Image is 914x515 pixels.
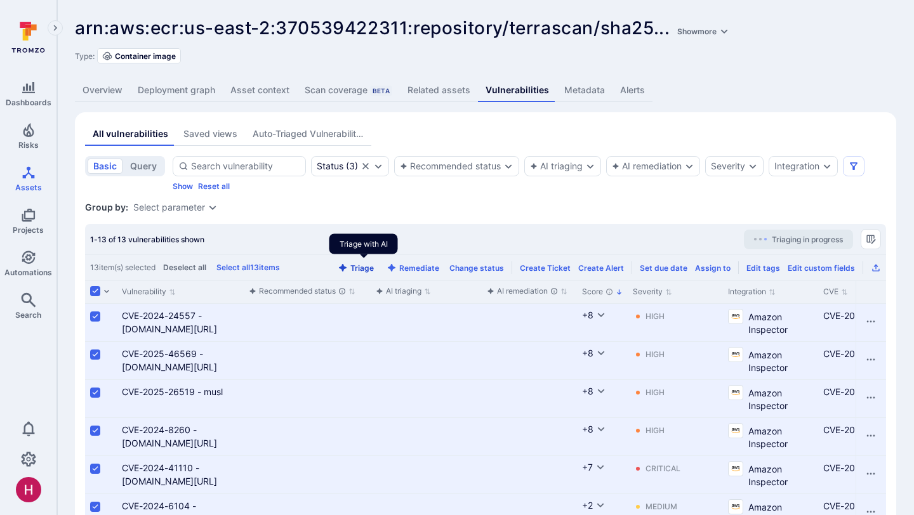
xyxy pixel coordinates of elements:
[675,17,732,39] a: Showmore
[449,263,504,273] button: Change status
[244,342,371,379] div: Cell for aiCtx.triageStatus
[253,127,364,140] div: Auto-Triaged Vulnerabilities
[90,235,204,244] span: 1-13 of 13 vulnerabilities shown
[90,286,100,296] span: Select all rows
[748,347,813,374] span: Amazon Inspector
[85,201,128,214] span: Group by:
[577,456,628,493] div: Cell for Score
[578,263,624,273] button: Create Alert
[856,304,886,341] div: Cell for
[871,263,881,273] button: Export as CSV
[861,388,881,408] button: Row actions menu
[115,51,176,61] span: Container image
[329,234,398,254] div: Triage with AI
[823,500,891,511] a: CVE-2024-6104
[823,424,892,435] a: CVE-2024-8260
[244,418,371,455] div: Cell for aiCtx.triageStatus
[133,202,205,212] button: Select parameter
[400,161,501,171] button: Recommended status
[823,386,896,397] a: CVE-2025-26519
[633,287,672,297] button: Sort by Severity
[646,464,680,474] div: Critical
[117,456,244,493] div: Cell for Vulnerability
[818,304,913,341] div: Cell for CVE
[646,311,665,322] div: High
[376,286,431,296] button: Sort by function(){return k.createElement(dN.A,{direction:"row",alignItems:"center",gap:4},k.crea...
[582,347,606,360] button: +8
[628,456,723,493] div: Cell for Severity
[818,418,913,455] div: Cell for CVE
[723,380,818,417] div: Cell for Integration
[85,418,117,455] div: Cell for selection
[317,161,358,171] button: Status(3)
[335,263,376,273] button: Triage with AI
[711,161,745,171] button: Severity
[628,304,723,341] div: Cell for Severity
[823,348,898,359] a: CVE-2025-46569
[117,304,244,341] div: Cell for Vulnerability
[748,423,813,450] span: Amazon Inspector
[606,288,613,296] div: The vulnerability score is based on the parameters defined in the settings
[487,286,567,296] button: Sort by function(){return k.createElement(dN.A,{direction:"row",alignItems:"center",gap:4},k.crea...
[788,263,855,273] div: Edit custom fields
[856,342,886,379] div: Cell for
[15,183,42,192] span: Assets
[582,287,623,297] button: Sort by Score
[582,309,593,322] div: +8
[198,181,230,191] button: Reset all
[90,388,100,398] span: Select row
[371,418,482,455] div: Cell for aiCtx
[16,477,41,502] div: Harshil Parikh
[93,127,168,140] div: All vulnerabilities
[823,462,894,473] a: CVE-2024-41110
[48,20,63,36] button: Expand navigation menu
[75,51,95,61] span: Type:
[244,380,371,417] div: Cell for aiCtx.triageStatus
[861,349,881,370] button: Row actions menu
[183,127,237,140] div: Saved views
[124,159,162,174] button: query
[117,418,244,455] div: Cell for Vulnerability
[15,310,41,320] span: Search
[646,426,665,436] div: High
[90,311,100,322] span: Select row
[746,263,780,273] div: Edit tags
[695,263,731,273] button: Assign to
[577,380,628,417] div: Cell for Score
[577,304,628,341] div: Cell for Score
[530,161,583,171] div: AI triaging
[616,285,623,299] p: Sorted by: Highest first
[612,161,682,171] button: AI remediation
[582,347,593,360] div: +8
[646,388,665,398] div: High
[748,161,758,171] button: Expand dropdown
[482,304,577,341] div: Cell for aiCtx.remediationStatus
[122,287,176,297] button: Sort by Vulnerability
[130,79,223,102] a: Deployment graph
[582,461,606,474] button: +7
[582,385,593,398] div: +8
[249,285,346,297] div: Recommended status
[628,342,723,379] div: Cell for Severity
[117,380,244,417] div: Cell for Vulnerability
[654,17,732,39] span: ...
[223,79,297,102] a: Asset context
[75,79,896,102] div: Asset tabs
[843,156,864,176] button: Filters
[640,263,687,273] button: Set due date
[85,380,117,417] div: Cell for selection
[557,79,613,102] a: Metadata
[4,268,52,277] span: Automations
[88,159,123,174] button: basic
[373,161,383,171] button: Expand dropdown
[317,161,343,171] div: Status
[122,462,217,486] a: CVE-2024-41110 - github.com/docker/docker
[161,263,209,272] button: Deselect all
[371,456,482,493] div: Cell for aiCtx
[774,161,819,171] button: Integration
[117,342,244,379] div: Cell for Vulnerability
[384,263,442,273] button: Remediate with AI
